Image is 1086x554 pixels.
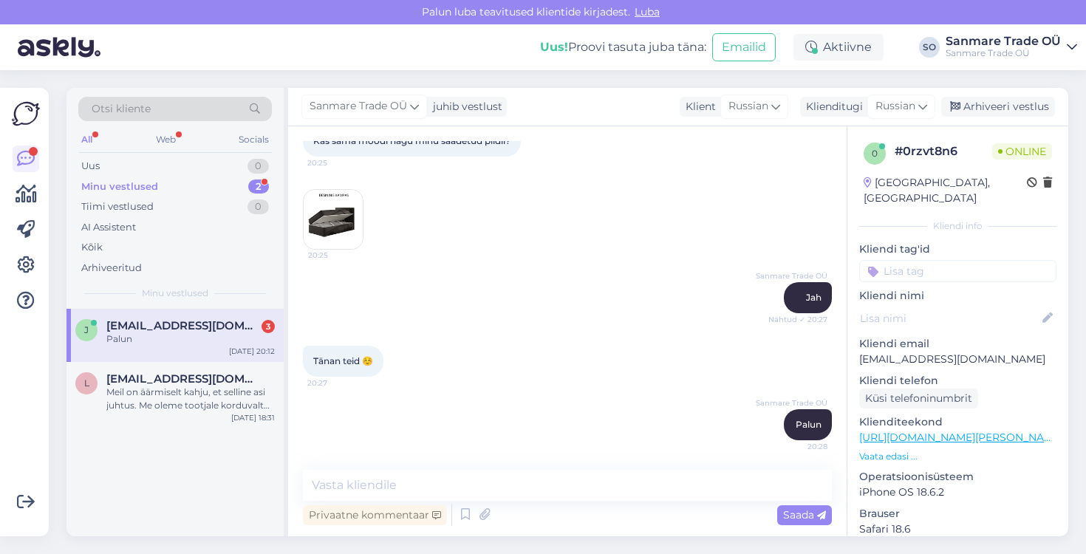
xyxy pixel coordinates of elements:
[941,97,1055,117] div: Arhiveeri vestlus
[756,397,827,408] span: Sanmare Trade OÜ
[313,135,510,146] span: Kas sama moodi nagu minu saadetud pildil?
[875,98,915,114] span: Russian
[153,130,179,149] div: Web
[859,521,1056,537] p: Safari 18.6
[12,100,40,128] img: Askly Logo
[859,469,1056,485] p: Operatsioonisüsteem
[540,40,568,54] b: Uus!
[248,179,269,194] div: 2
[303,505,447,525] div: Privaatne kommentaar
[756,270,827,281] span: Sanmare Trade OÜ
[427,99,502,114] div: juhib vestlust
[859,352,1056,367] p: [EMAIL_ADDRESS][DOMAIN_NAME]
[800,99,863,114] div: Klienditugi
[231,412,275,423] div: [DATE] 18:31
[783,508,826,521] span: Saada
[859,288,1056,304] p: Kliendi nimi
[247,159,269,174] div: 0
[81,199,154,214] div: Tiimi vestlused
[919,37,940,58] div: SO
[307,377,363,389] span: 20:27
[84,377,89,389] span: l
[78,130,95,149] div: All
[81,240,103,255] div: Kõik
[81,261,142,276] div: Arhiveeritud
[793,34,884,61] div: Aktiivne
[859,336,1056,352] p: Kliendi email
[630,5,664,18] span: Luba
[806,292,822,303] span: Jah
[859,485,1056,500] p: iPhone OS 18.6.2
[859,373,1056,389] p: Kliendi telefon
[895,143,992,160] div: # 0rzvt8n6
[859,219,1056,233] div: Kliendi info
[859,450,1056,463] p: Vaata edasi ...
[106,386,275,412] div: Meil on äärmiselt kahju, et selline asi juhtus. Me oleme tootjale korduvalt kirjutanud ja rõhutan...
[308,250,363,261] span: 20:25
[540,38,706,56] div: Proovi tasuta juba täna:
[236,130,272,149] div: Socials
[946,35,1061,47] div: Sanmare Trade OÜ
[859,260,1056,282] input: Lisa tag
[680,99,716,114] div: Klient
[81,159,100,174] div: Uus
[106,319,260,332] span: jelenagafurova@gmail.com
[859,242,1056,257] p: Kliendi tag'id
[313,355,373,366] span: Tänan teid ☺️
[859,414,1056,430] p: Klienditeekond
[860,310,1039,326] input: Lisa nimi
[81,220,136,235] div: AI Assistent
[81,179,158,194] div: Minu vestlused
[859,431,1063,444] a: [URL][DOMAIN_NAME][PERSON_NAME]
[310,98,407,114] span: Sanmare Trade OÜ
[106,332,275,346] div: Palun
[728,98,768,114] span: Russian
[142,287,208,300] span: Minu vestlused
[304,190,363,249] img: Attachment
[859,389,978,408] div: Küsi telefoninumbrit
[859,506,1056,521] p: Brauser
[106,372,260,386] span: lenchikshvudka@gmail.com
[772,441,827,452] span: 20:28
[307,157,363,168] span: 20:25
[864,175,1027,206] div: [GEOGRAPHIC_DATA], [GEOGRAPHIC_DATA]
[796,419,822,430] span: Palun
[92,101,151,117] span: Otsi kliente
[992,143,1052,160] span: Online
[946,47,1061,59] div: Sanmare Trade OÜ
[84,324,89,335] span: j
[229,346,275,357] div: [DATE] 20:12
[262,320,275,333] div: 3
[768,314,827,325] span: Nähtud ✓ 20:27
[247,199,269,214] div: 0
[712,33,776,61] button: Emailid
[872,148,878,159] span: 0
[946,35,1077,59] a: Sanmare Trade OÜSanmare Trade OÜ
